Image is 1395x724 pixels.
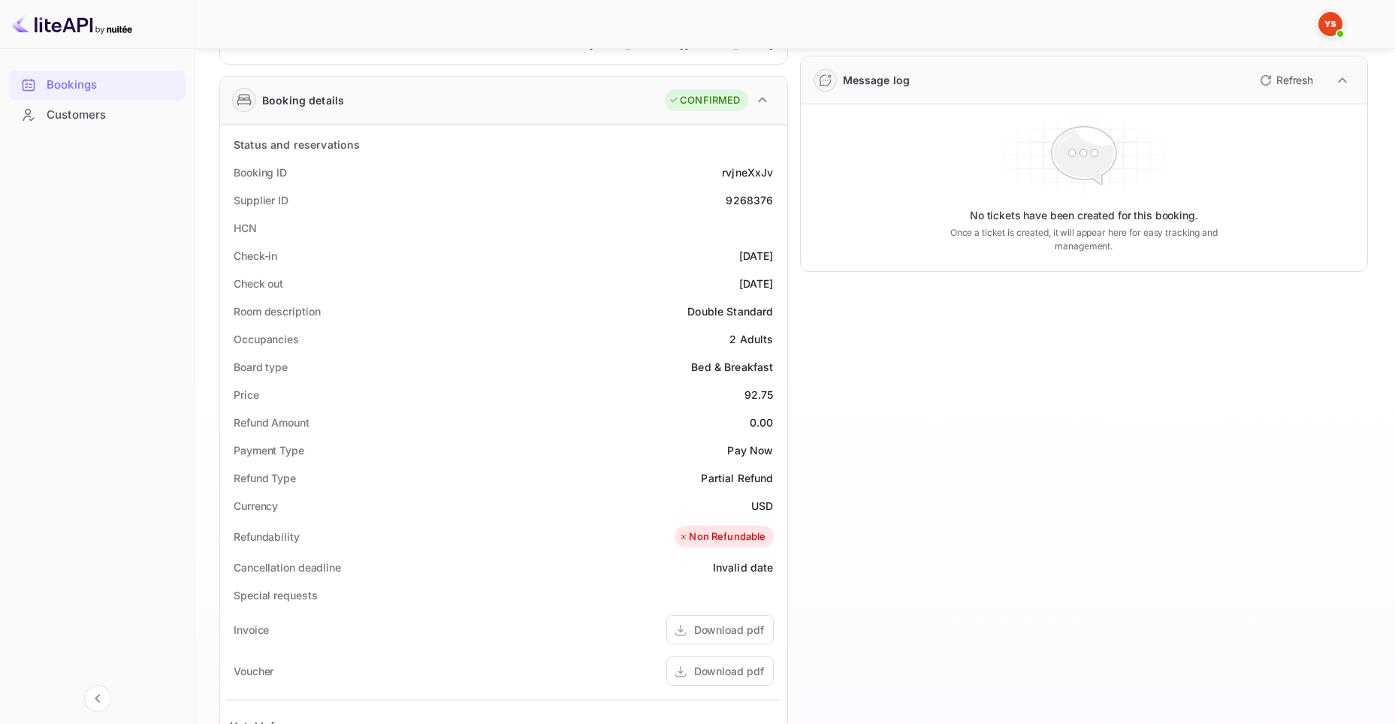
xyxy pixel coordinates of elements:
div: rvjneXxJv [722,164,773,180]
p: No tickets have been created for this booking. [970,208,1198,223]
div: 0.00 [750,415,774,430]
div: HCN [234,220,257,236]
div: 2 Adults [729,331,773,347]
div: Bookings [47,77,178,94]
div: Voucher [234,663,273,679]
div: 9268376 [726,192,773,208]
div: Check-in [234,248,277,264]
div: Currency [234,498,278,514]
div: Booking ID [234,164,287,180]
div: Booking details [262,92,344,108]
div: Pay Now [727,442,773,458]
div: Room description [234,303,320,319]
div: Bed & Breakfast [691,359,773,375]
div: Invalid date [713,560,774,575]
div: Refundability [234,529,300,545]
div: [DATE] [739,248,774,264]
div: 92.75 [744,387,774,403]
img: LiteAPI logo [12,12,132,36]
div: Check out [234,276,283,291]
p: Once a ticket is created, it will appear here for easy tracking and management. [932,226,1236,253]
div: Supplier ID [234,192,288,208]
div: Non Refundable [678,529,765,545]
a: Customers [9,101,186,128]
div: Refund Amount [234,415,309,430]
div: Double Standard [687,303,773,319]
div: Partial Refund [701,470,773,486]
div: Bookings [9,71,186,100]
div: Board type [234,359,288,375]
div: Message log [843,72,910,88]
div: Customers [9,101,186,130]
button: Refresh [1251,68,1319,92]
div: Special requests [234,587,317,603]
a: Bookings [9,71,186,98]
div: CONFIRMED [669,93,740,108]
p: Refresh [1276,72,1313,88]
img: Yandex Support [1318,12,1342,36]
div: Download pdf [694,622,764,638]
div: Invoice [234,622,269,638]
button: Collapse navigation [84,685,111,712]
div: Customers [47,107,178,124]
div: Cancellation deadline [234,560,341,575]
div: Occupancies [234,331,299,347]
div: Status and reservations [234,137,360,152]
div: Payment Type [234,442,304,458]
div: Refund Type [234,470,296,486]
div: Download pdf [694,663,764,679]
div: Price [234,387,259,403]
div: [DATE] [739,276,774,291]
div: USD [751,498,773,514]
